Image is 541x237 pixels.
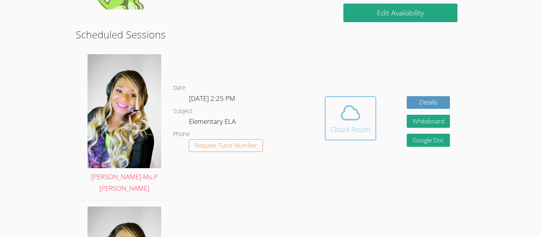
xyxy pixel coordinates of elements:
a: Google Doc [407,134,450,147]
img: avatar.png [88,54,161,168]
dt: Date [173,83,185,93]
h2: Scheduled Sessions [76,27,465,42]
span: [DATE] 2:25 PM [189,94,235,103]
a: [PERSON_NAME]-Ms.P [PERSON_NAME] [88,54,161,194]
button: Request Tutor Number [189,139,263,152]
dt: Phone [173,129,190,139]
span: Request Tutor Number [195,142,257,148]
a: Details [407,96,450,109]
dt: Subject [173,106,192,116]
a: Edit Availability [343,4,457,22]
button: Cloud Room [325,96,376,140]
dd: Elementary ELA [189,116,237,129]
div: Cloud Room [330,124,371,135]
button: Whiteboard [407,115,450,128]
